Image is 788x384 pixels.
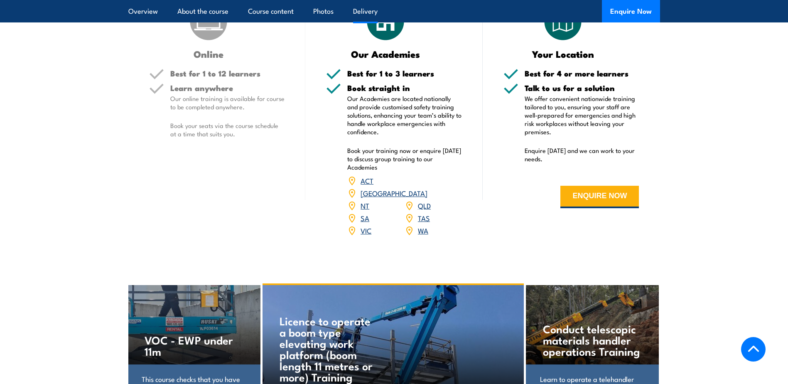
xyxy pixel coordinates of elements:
h4: VOC - EWP under 11m [145,334,243,357]
a: ACT [361,175,373,185]
p: Our Academies are located nationally and provide customised safety training solutions, enhancing ... [347,94,462,136]
p: Book your seats via the course schedule at a time that suits you. [170,121,285,138]
h3: Your Location [503,49,623,59]
h3: Online [149,49,268,59]
h3: Our Academies [326,49,445,59]
p: Our online training is available for course to be completed anywhere. [170,94,285,111]
p: Book your training now or enquire [DATE] to discuss group training to our Academies [347,146,462,171]
p: We offer convenient nationwide training tailored to you, ensuring your staff are well-prepared fo... [525,94,639,136]
h5: Best for 1 to 3 learners [347,69,462,77]
h5: Best for 1 to 12 learners [170,69,285,77]
h4: Conduct telescopic materials handler operations Training [543,323,641,357]
a: WA [418,225,428,235]
a: TAS [418,213,430,223]
h4: Licence to operate a boom type elevating work platform (boom length 11 metres or more) Training [280,315,377,382]
h5: Book straight in [347,84,462,92]
h5: Learn anywhere [170,84,285,92]
a: VIC [361,225,371,235]
a: SA [361,213,369,223]
p: Enquire [DATE] and we can work to your needs. [525,146,639,163]
a: QLD [418,200,431,210]
button: ENQUIRE NOW [560,186,639,208]
a: NT [361,200,369,210]
h5: Best for 4 or more learners [525,69,639,77]
h5: Talk to us for a solution [525,84,639,92]
a: [GEOGRAPHIC_DATA] [361,188,427,198]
